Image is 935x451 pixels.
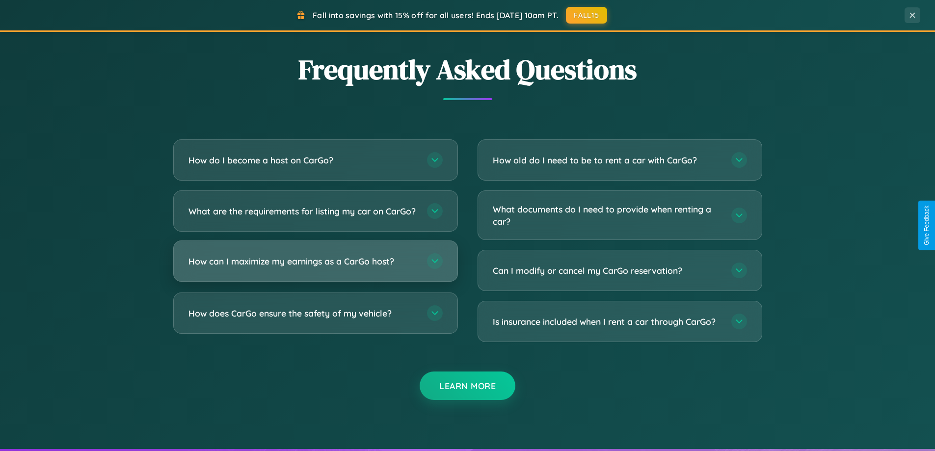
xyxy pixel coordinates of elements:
[313,10,559,20] span: Fall into savings with 15% off for all users! Ends [DATE] 10am PT.
[493,203,721,227] h3: What documents do I need to provide when renting a car?
[493,316,721,328] h3: Is insurance included when I rent a car through CarGo?
[923,206,930,245] div: Give Feedback
[188,154,417,166] h3: How do I become a host on CarGo?
[188,307,417,319] h3: How does CarGo ensure the safety of my vehicle?
[566,7,607,24] button: FALL15
[420,371,515,400] button: Learn More
[493,154,721,166] h3: How old do I need to be to rent a car with CarGo?
[188,205,417,217] h3: What are the requirements for listing my car on CarGo?
[173,51,762,88] h2: Frequently Asked Questions
[188,255,417,267] h3: How can I maximize my earnings as a CarGo host?
[493,265,721,277] h3: Can I modify or cancel my CarGo reservation?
